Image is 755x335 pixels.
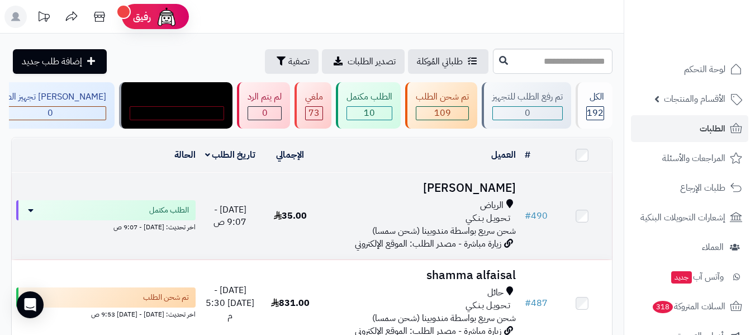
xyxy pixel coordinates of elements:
[346,91,392,103] div: الطلب مكتمل
[416,91,469,103] div: تم شحن الطلب
[306,107,322,120] div: 73
[586,91,604,103] div: الكل
[30,6,58,31] a: تحديثات المنصة
[631,174,748,201] a: طلبات الإرجاع
[631,263,748,290] a: وآتس آبجديد
[348,55,396,68] span: تصدير الطلبات
[466,212,510,225] span: تـحـويـل بـنـكـي
[408,49,488,74] a: طلباتي المُوكلة
[305,91,323,103] div: ملغي
[130,107,224,120] div: 0
[372,224,516,238] span: شحن سريع بواسطة مندوبينا (شحن سمسا)
[662,150,725,166] span: المراجعات والأسئلة
[434,106,451,120] span: 109
[492,91,563,103] div: تم رفع الطلب للتجهيز
[631,145,748,172] a: المراجعات والأسئلة
[16,308,196,319] div: اخر تحديث: [DATE] - [DATE] 9:53 ص
[525,296,548,310] a: #487
[664,91,725,107] span: الأقسام والمنتجات
[679,15,744,38] img: logo-2.png
[276,148,304,162] a: الإجمالي
[48,106,53,120] span: 0
[271,296,310,310] span: 831.00
[17,291,44,318] div: Open Intercom Messenger
[292,82,334,129] a: ملغي 73
[16,220,196,232] div: اخر تحديث: [DATE] - 9:07 ص
[325,269,516,282] h3: shamma alfaisal
[684,62,725,77] span: لوحة التحكم
[671,271,692,284] span: جديد
[487,286,504,299] span: حائل
[325,182,516,195] h3: [PERSON_NAME]
[670,269,724,285] span: وآتس آب
[640,210,725,225] span: إشعارات التحويلات البنكية
[265,49,319,74] button: تصفية
[573,82,615,129] a: الكل192
[702,239,724,255] span: العملاء
[322,49,405,74] a: تصدير الطلبات
[525,296,531,310] span: #
[525,209,531,223] span: #
[155,6,178,28] img: ai-face.png
[347,107,392,120] div: 10
[143,292,189,303] span: تم شحن الطلب
[13,49,107,74] a: إضافة طلب جديد
[417,55,463,68] span: طلباتي المُوكلة
[355,237,501,251] span: زيارة مباشرة - مصدر الطلب: الموقع الإلكتروني
[416,107,468,120] div: 109
[631,204,748,231] a: إشعارات التحويلات البنكية
[700,121,725,136] span: الطلبات
[248,91,282,103] div: لم يتم الرد
[372,312,516,325] span: شحن سريع بواسطة مندوبينا (شحن سمسا)
[631,115,748,142] a: الطلبات
[403,82,479,129] a: تم شحن الطلب 109
[213,203,246,229] span: [DATE] - 9:07 ص
[174,106,180,120] span: 0
[479,82,573,129] a: تم رفع الطلب للتجهيز 0
[262,106,268,120] span: 0
[493,107,562,120] div: 0
[205,148,256,162] a: تاريخ الطلب
[248,107,281,120] div: 0
[631,234,748,261] a: العملاء
[133,10,151,23] span: رفيق
[174,148,196,162] a: الحالة
[22,55,82,68] span: إضافة طلب جديد
[652,299,725,314] span: السلات المتروكة
[480,199,504,212] span: الرياض
[466,299,510,312] span: تـحـويـل بـنـكـي
[491,148,516,162] a: العميل
[274,209,307,223] span: 35.00
[149,205,189,216] span: الطلب مكتمل
[631,56,748,83] a: لوحة التحكم
[130,91,224,103] div: مندوب توصيل داخل الرياض
[680,180,725,196] span: طلبات الإرجاع
[631,293,748,320] a: السلات المتروكة318
[587,106,604,120] span: 192
[308,106,320,120] span: 73
[652,300,673,314] span: 318
[235,82,292,129] a: لم يتم الرد 0
[206,284,254,323] span: [DATE] - [DATE] 5:30 م
[364,106,375,120] span: 10
[525,209,548,223] a: #490
[525,106,530,120] span: 0
[334,82,403,129] a: الطلب مكتمل 10
[288,55,310,68] span: تصفية
[525,148,530,162] a: #
[117,82,235,129] a: مندوب توصيل داخل الرياض 0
